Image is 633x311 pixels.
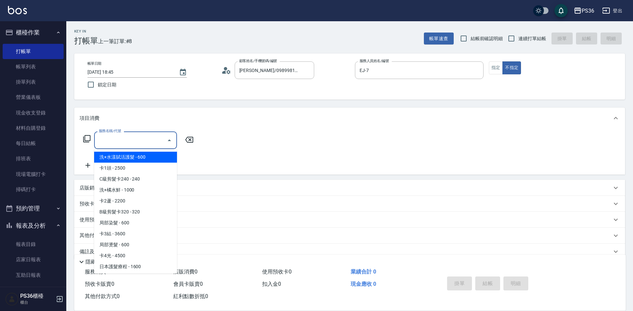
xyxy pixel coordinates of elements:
[80,232,141,239] p: 其他付款方式
[3,151,64,166] a: 排班表
[262,281,281,287] span: 扣入金 0
[74,36,98,45] h3: 打帳單
[94,239,177,250] span: 局部燙髮 - 600
[424,33,454,45] button: 帳單速查
[20,293,54,299] h5: PS36櫃檯
[94,206,177,217] span: B級剪髮卡320 - 320
[351,269,376,275] span: 業績合計 0
[3,136,64,151] a: 每日結帳
[94,261,177,272] span: 日本護髮療程 - 1600
[571,4,597,18] button: PS36
[94,195,177,206] span: 卡2蘆 - 2200
[3,120,64,136] a: 材料自購登錄
[74,244,625,260] div: 備註及來源
[94,174,177,185] span: C級剪髮卡240 - 240
[87,61,101,66] label: 帳單日期
[80,115,99,122] p: 項目消費
[85,293,120,299] span: 其他付款方式 0
[94,228,177,239] span: 卡3結 - 3600
[3,200,64,217] button: 預約管理
[518,35,546,42] span: 連續打單結帳
[3,252,64,267] a: 店家日報表
[3,167,64,182] a: 現場電腦打卡
[173,269,198,275] span: 店販消費 0
[86,259,115,266] p: 隱藏業績明細
[80,248,104,255] p: 備註及來源
[3,268,64,283] a: 互助日報表
[3,74,64,90] a: 掛單列表
[94,185,177,195] span: 洗+橘水鮮 - 1000
[74,196,625,212] div: 預收卡販賣
[3,237,64,252] a: 報表目錄
[94,152,177,163] span: 洗+水漾賦活護髮 - 600
[80,216,104,223] p: 使用預收卡
[173,281,203,287] span: 會員卡販賣 0
[80,200,104,207] p: 預收卡販賣
[351,281,376,287] span: 現金應收 0
[3,105,64,120] a: 現金收支登錄
[471,35,503,42] span: 結帳前確認明細
[3,59,64,74] a: 帳單列表
[5,292,19,306] img: Person
[87,67,172,78] input: YYYY/MM/DD hh:mm
[3,90,64,105] a: 營業儀表板
[74,212,625,228] div: 使用預收卡
[74,228,625,244] div: 其他付款方式入金可用餘額: 0
[262,269,292,275] span: 使用預收卡 0
[239,58,277,63] label: 顧客姓名/手機號碼/編號
[3,217,64,234] button: 報表及分析
[94,250,177,261] span: 卡4光 - 4500
[99,128,121,133] label: 服務名稱/代號
[98,81,116,88] span: 鎖定日期
[20,299,54,305] p: 櫃台
[600,5,625,17] button: 登出
[94,163,177,174] span: 卡1頭 - 2500
[98,37,132,45] span: 上一筆訂單:#8
[360,58,389,63] label: 服務人員姓名/編號
[3,44,64,59] a: 打帳單
[94,217,177,228] span: 局部染髮 - 600
[94,272,177,283] span: 洗髮卡130 - 130
[175,64,191,80] button: Choose date, selected date is 2025-09-25
[582,7,594,15] div: PS36
[3,283,64,298] a: 互助排行榜
[74,108,625,129] div: 項目消費
[3,24,64,41] button: 櫃檯作業
[502,61,521,74] button: 不指定
[74,180,625,196] div: 店販銷售
[173,293,208,299] span: 紅利點數折抵 0
[554,4,568,17] button: save
[85,281,114,287] span: 預收卡販賣 0
[74,29,98,34] h2: Key In
[164,135,175,146] button: Close
[8,6,27,14] img: Logo
[3,182,64,197] a: 掃碼打卡
[85,269,109,275] span: 服務消費 0
[80,185,99,192] p: 店販銷售
[489,61,503,74] button: 指定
